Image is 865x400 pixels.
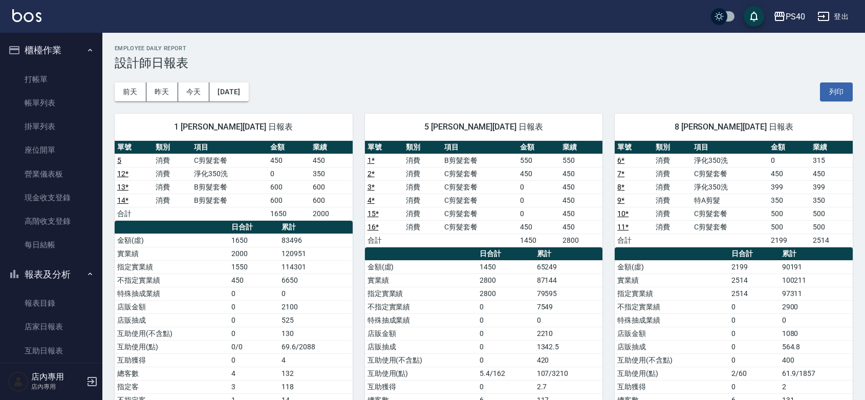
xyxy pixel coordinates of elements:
td: 總客數 [115,367,229,380]
a: 互助排行榜 [4,363,98,386]
h3: 設計師日報表 [115,56,853,70]
td: 399 [768,180,811,194]
td: 120951 [279,247,352,260]
th: 單號 [115,141,153,154]
td: 1650 [229,234,279,247]
td: 實業績 [615,273,729,287]
td: 450 [517,167,560,180]
td: C剪髮套餐 [691,220,768,234]
th: 累計 [279,221,352,234]
td: 0 [729,300,779,313]
td: 1450 [517,234,560,247]
td: 87144 [534,273,603,287]
td: 0 [780,313,853,327]
th: 業績 [810,141,853,154]
th: 金額 [268,141,310,154]
button: 登出 [813,7,853,26]
td: 店販金額 [365,327,478,340]
td: 350 [810,194,853,207]
td: 消費 [403,154,442,167]
h2: Employee Daily Report [115,45,853,52]
th: 日合計 [729,247,779,261]
td: 500 [768,207,811,220]
th: 日合計 [229,221,279,234]
td: 450 [810,167,853,180]
td: C剪髮套餐 [442,180,517,194]
td: 淨化350洗 [691,154,768,167]
td: 0 [229,287,279,300]
button: 報表及分析 [4,261,98,288]
td: 0 [229,327,279,340]
td: 2000 [229,247,279,260]
h5: 店內專用 [31,372,83,382]
td: 2514 [729,273,779,287]
td: 100211 [780,273,853,287]
td: 7549 [534,300,603,313]
td: 4 [229,367,279,380]
td: 消費 [653,154,691,167]
td: 450 [768,167,811,180]
td: 合計 [365,234,403,247]
td: 0 [729,313,779,327]
span: 1 [PERSON_NAME][DATE] 日報表 [127,122,340,132]
td: 消費 [403,167,442,180]
td: 1342.5 [534,340,603,353]
td: 消費 [403,194,442,207]
td: 互助使用(點) [365,367,478,380]
td: 4 [279,353,352,367]
a: 5 [117,156,121,164]
td: 350 [768,194,811,207]
td: 消費 [653,180,691,194]
td: C剪髮套餐 [691,207,768,220]
td: 0 [268,167,310,180]
td: 指定客 [115,380,229,393]
td: 0 [517,207,560,220]
td: 450 [310,154,353,167]
td: 店販金額 [615,327,729,340]
td: 互助使用(不含點) [615,353,729,367]
a: 報表目錄 [4,291,98,315]
td: 350 [310,167,353,180]
td: 5.4/162 [477,367,534,380]
td: 1650 [268,207,310,220]
span: 5 [PERSON_NAME][DATE] 日報表 [377,122,591,132]
td: B剪髮套餐 [442,154,517,167]
a: 座位開單 [4,138,98,162]
th: 業績 [560,141,602,154]
td: 0 [477,353,534,367]
th: 金額 [768,141,811,154]
td: 0 [729,353,779,367]
td: 實業績 [115,247,229,260]
td: 不指定實業績 [115,273,229,287]
td: C剪髮套餐 [191,154,268,167]
td: 不指定實業績 [615,300,729,313]
td: 97311 [780,287,853,300]
td: 500 [768,220,811,234]
td: 店販抽成 [115,313,229,327]
td: 2210 [534,327,603,340]
td: 店販抽成 [615,340,729,353]
span: 8 [PERSON_NAME][DATE] 日報表 [627,122,840,132]
td: 2/60 [729,367,779,380]
td: 消費 [653,167,691,180]
th: 單號 [615,141,653,154]
th: 累計 [534,247,603,261]
td: 淨化350洗 [191,167,268,180]
td: 6650 [279,273,352,287]
td: 0 [229,313,279,327]
td: 0 [477,327,534,340]
td: 特殊抽成業績 [365,313,478,327]
td: 1450 [477,260,534,273]
td: 69.6/2088 [279,340,352,353]
td: 0 [279,287,352,300]
td: 互助獲得 [115,353,229,367]
td: 互助獲得 [365,380,478,393]
td: C剪髮套餐 [442,220,517,234]
button: [DATE] [209,82,248,101]
td: 互助使用(不含點) [365,353,478,367]
td: 金額(虛) [115,234,229,247]
button: PS40 [769,6,809,27]
td: 450 [229,273,279,287]
td: 實業績 [365,273,478,287]
a: 每日結帳 [4,233,98,257]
